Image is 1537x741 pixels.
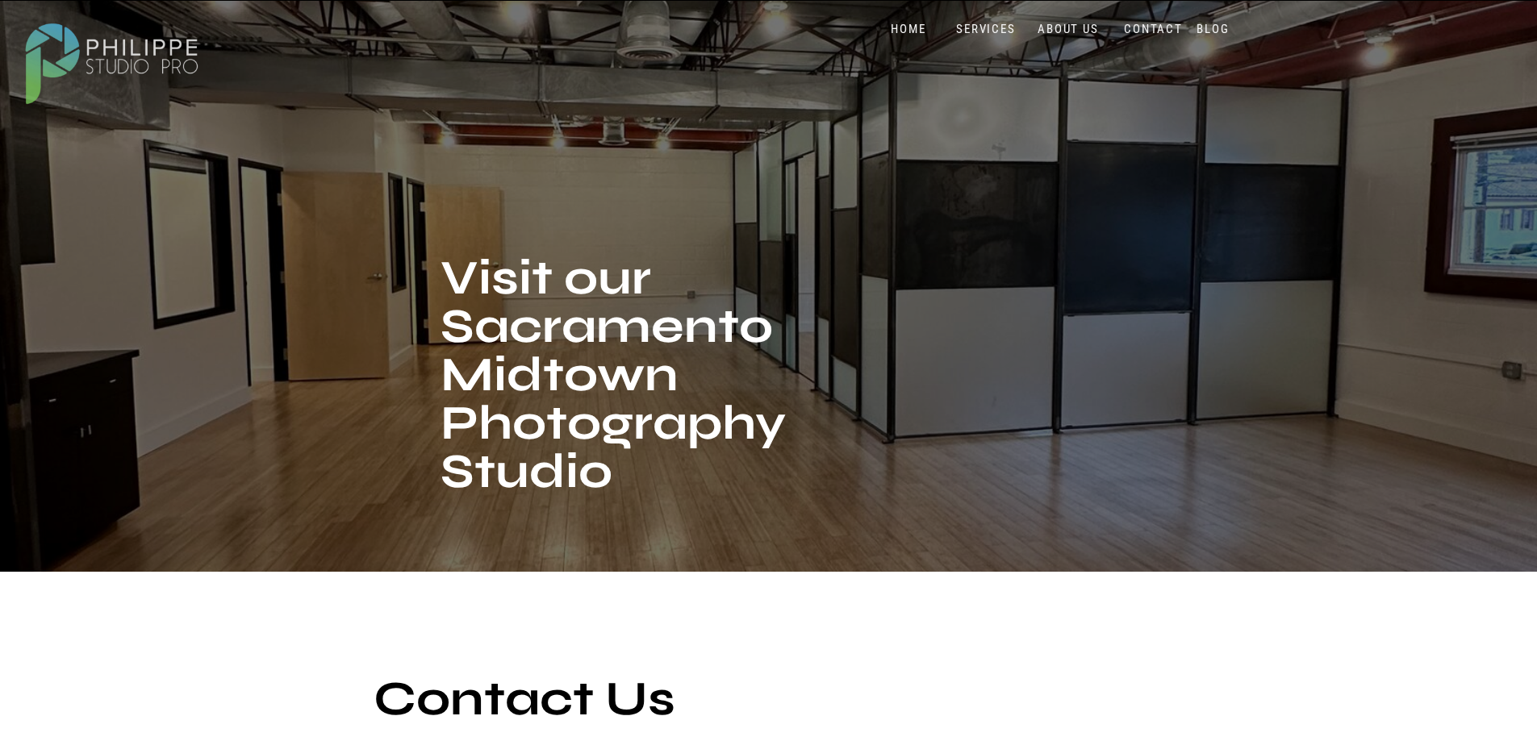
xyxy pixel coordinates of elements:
a: HOME [875,22,943,37]
a: ABOUT US [1034,22,1103,37]
h2: Contact Us [374,675,833,731]
a: BLOG [1193,22,1234,37]
h1: Visit our Sacramento Midtown Photography Studio [441,254,798,519]
a: SERVICES [953,22,1020,37]
a: CONTACT [1121,22,1187,37]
